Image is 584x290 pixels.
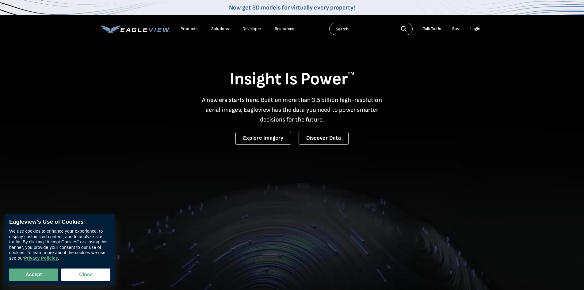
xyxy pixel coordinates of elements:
[299,132,349,145] a: Discover Data
[61,269,110,281] button: Close
[24,256,58,261] a: Privacy Policies
[9,269,58,281] button: Accept
[198,95,386,125] p: A new era starts here. Built on more than 3.5 billion high-resolution aerial images, Eagleview ha...
[275,26,294,32] div: Resources
[329,23,413,35] input: Search
[181,26,198,32] div: Products
[452,26,459,32] a: Buy
[348,71,354,77] sup: TM
[229,4,355,11] a: Now get 3D models for virtually every property!
[211,26,229,32] div: Solutions
[9,219,110,226] div: Eagleview’s Use of Cookies
[101,69,483,90] h1: Insight Is Power
[235,132,291,145] a: Explore Imagery
[423,26,441,32] div: Talk To Us
[9,229,110,261] div: We use cookies to enhance your experience, to display customized content, and to analyze site tra...
[242,26,261,32] a: Developer
[470,26,480,32] div: Login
